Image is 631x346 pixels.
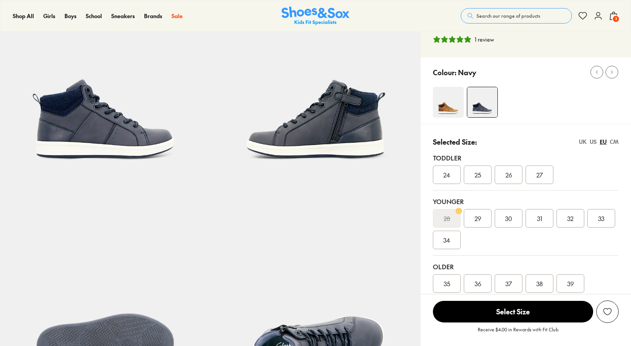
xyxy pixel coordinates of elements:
span: 37 [505,279,512,288]
div: US [590,138,597,146]
div: EU [600,138,607,146]
span: 26 [505,170,512,179]
span: 32 [567,214,573,223]
img: SNS_Logo_Responsive.svg [282,7,349,25]
span: 24 [443,170,450,179]
div: UK [579,138,587,146]
p: Selected Size: [433,137,477,147]
div: CM [610,138,619,146]
button: 5 stars, 1 ratings [433,35,494,44]
a: Shoes & Sox [282,7,349,25]
span: 25 [475,170,481,179]
span: 31 [537,214,542,223]
span: 33 [598,214,604,223]
span: 36 [475,279,481,288]
div: Older [433,262,619,271]
p: Receive $4.00 in Rewards with Fit Club [478,326,558,340]
a: Brands [144,12,162,20]
a: Sale [171,12,183,20]
div: Younger [433,197,619,206]
a: School [86,12,102,20]
span: Search our range of products [477,12,540,19]
div: Toddler [433,153,619,162]
s: 28 [444,214,450,223]
span: 39 [567,279,574,288]
a: Girls [43,12,55,20]
p: Colour: [433,67,456,78]
p: Navy [458,67,476,78]
span: 34 [443,235,450,245]
a: Sneakers [111,12,135,20]
span: 3 [612,15,620,23]
span: 35 [444,279,450,288]
span: 30 [505,214,512,223]
a: Boys [64,12,76,20]
button: Search our range of products [461,8,572,24]
span: 27 [536,170,543,179]
a: Shop All [13,12,34,20]
img: Dean Tan [433,87,464,118]
div: 1 review [475,35,494,44]
button: Add to Wishlist [596,300,619,323]
span: 38 [536,279,543,288]
img: Dune Hi Navy [467,87,497,117]
span: 29 [475,214,481,223]
button: 3 [609,7,618,24]
button: Select Size [433,300,593,323]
